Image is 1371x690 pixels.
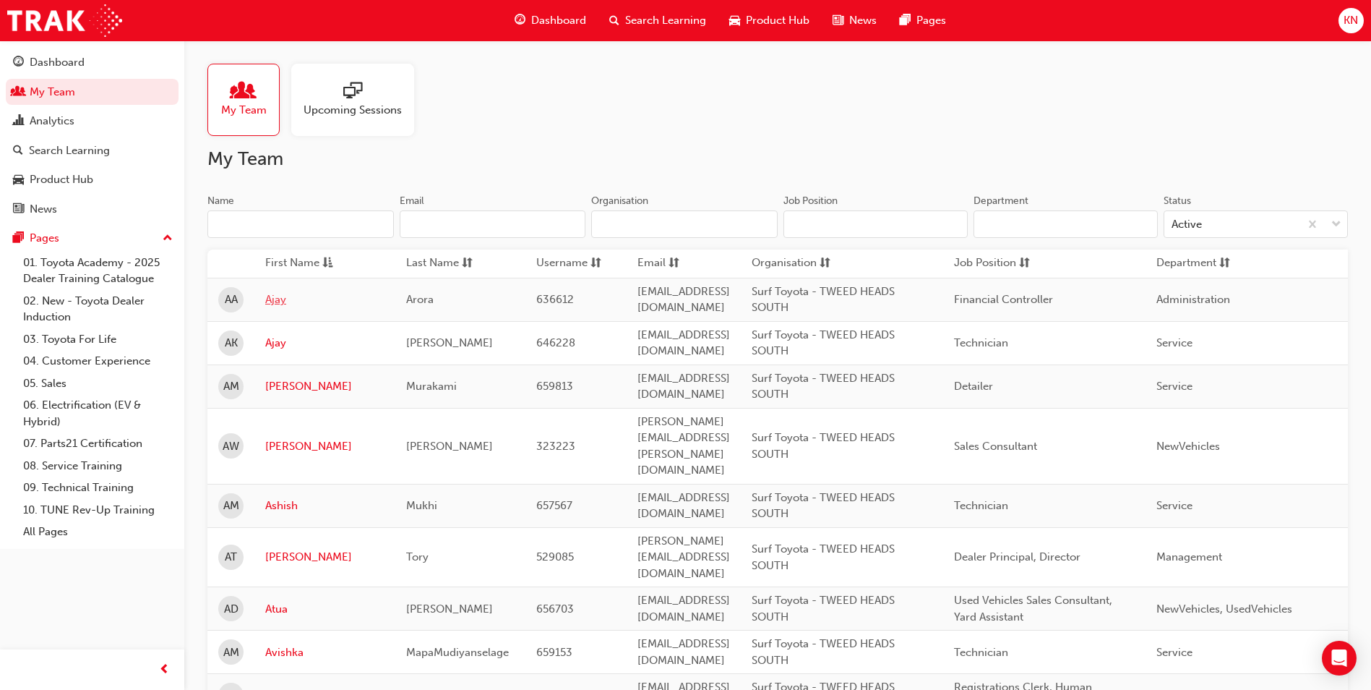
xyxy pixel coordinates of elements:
[223,378,239,395] span: AM
[1156,380,1192,393] span: Service
[752,542,895,572] span: Surf Toyota - TWEED HEADS SOUTH
[536,293,574,306] span: 636612
[1156,336,1192,349] span: Service
[6,46,179,225] button: DashboardMy TeamAnalyticsSearch LearningProduct HubNews
[752,637,895,667] span: Surf Toyota - TWEED HEADS SOUTH
[17,394,179,433] a: 06. Electrification (EV & Hybrid)
[752,255,831,273] button: Organisationsorting-icon
[1322,641,1357,676] div: Open Intercom Messenger
[265,335,384,352] a: Ajay
[1156,550,1222,563] span: Management
[30,113,74,129] div: Analytics
[1156,293,1230,306] span: Administration
[954,499,1008,512] span: Technician
[17,477,179,499] a: 09. Technical Training
[752,285,895,315] span: Surf Toyota - TWEED HEADS SOUTH
[531,12,586,29] span: Dashboard
[291,64,426,136] a: Upcoming Sessions
[223,644,239,661] span: AM
[954,594,1112,623] span: Used Vehicles Sales Consultant, Yard Assistant
[13,145,23,158] span: search-icon
[833,12,843,30] span: news-icon
[406,380,457,393] span: Murakami
[6,108,179,135] a: Analytics
[752,431,895,461] span: Surf Toyota - TWEED HEADS SOUTH
[954,380,993,393] span: Detailer
[536,440,575,453] span: 323223
[916,12,946,29] span: Pages
[225,335,238,352] span: AK
[1156,255,1236,273] button: Departmentsorting-icon
[6,49,179,76] a: Dashboard
[406,336,493,349] span: [PERSON_NAME]
[406,602,493,616] span: [PERSON_NAME]
[669,255,679,273] span: sorting-icon
[752,491,895,521] span: Surf Toyota - TWEED HEADS SOUTH
[30,171,93,188] div: Product Hub
[1331,216,1341,234] span: down-icon
[609,12,619,30] span: search-icon
[1156,255,1216,273] span: Department
[17,290,179,328] a: 02. New - Toyota Dealer Induction
[322,255,333,273] span: asc-icon
[224,601,238,618] span: AD
[954,336,1008,349] span: Technician
[17,252,179,290] a: 01. Toyota Academy - 2025 Dealer Training Catalogue
[752,328,895,358] span: Surf Toyota - TWEED HEADS SOUTH
[637,285,730,315] span: [EMAIL_ADDRESS][DOMAIN_NAME]
[343,82,362,102] span: sessionType_ONLINE_URL-icon
[17,521,179,543] a: All Pages
[1164,194,1191,208] div: Status
[637,255,717,273] button: Emailsorting-icon
[17,455,179,477] a: 08. Service Training
[221,102,267,119] span: My Team
[406,550,429,563] span: Tory
[13,115,24,128] span: chart-icon
[400,194,424,208] div: Email
[207,64,291,136] a: My Team
[536,499,572,512] span: 657567
[30,54,85,71] div: Dashboard
[17,433,179,455] a: 07. Parts21 Certification
[17,372,179,395] a: 05. Sales
[503,6,598,35] a: guage-iconDashboard
[265,498,384,514] a: Ashish
[729,12,740,30] span: car-icon
[207,210,394,238] input: Name
[746,12,809,29] span: Product Hub
[13,86,24,99] span: people-icon
[30,201,57,218] div: News
[637,328,730,358] span: [EMAIL_ADDRESS][DOMAIN_NAME]
[954,293,1053,306] span: Financial Controller
[1156,646,1192,659] span: Service
[163,229,173,248] span: up-icon
[29,142,110,159] div: Search Learning
[225,291,238,308] span: AA
[265,255,345,273] button: First Nameasc-icon
[637,415,730,477] span: [PERSON_NAME][EMAIL_ADDRESS][PERSON_NAME][DOMAIN_NAME]
[591,210,778,238] input: Organisation
[7,4,122,37] img: Trak
[637,491,730,521] span: [EMAIL_ADDRESS][DOMAIN_NAME]
[6,196,179,223] a: News
[536,336,575,349] span: 646228
[13,56,24,69] span: guage-icon
[1019,255,1030,273] span: sorting-icon
[783,210,968,238] input: Job Position
[13,232,24,245] span: pages-icon
[1338,8,1364,33] button: KN
[159,661,170,679] span: prev-icon
[304,102,402,119] span: Upcoming Sessions
[637,255,666,273] span: Email
[406,499,437,512] span: Mukhi
[591,194,648,208] div: Organisation
[637,372,730,401] span: [EMAIL_ADDRESS][DOMAIN_NAME]
[954,255,1016,273] span: Job Position
[590,255,601,273] span: sorting-icon
[849,12,877,29] span: News
[406,255,486,273] button: Last Namesorting-icon
[207,194,234,208] div: Name
[234,82,253,102] span: people-icon
[752,255,817,273] span: Organisation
